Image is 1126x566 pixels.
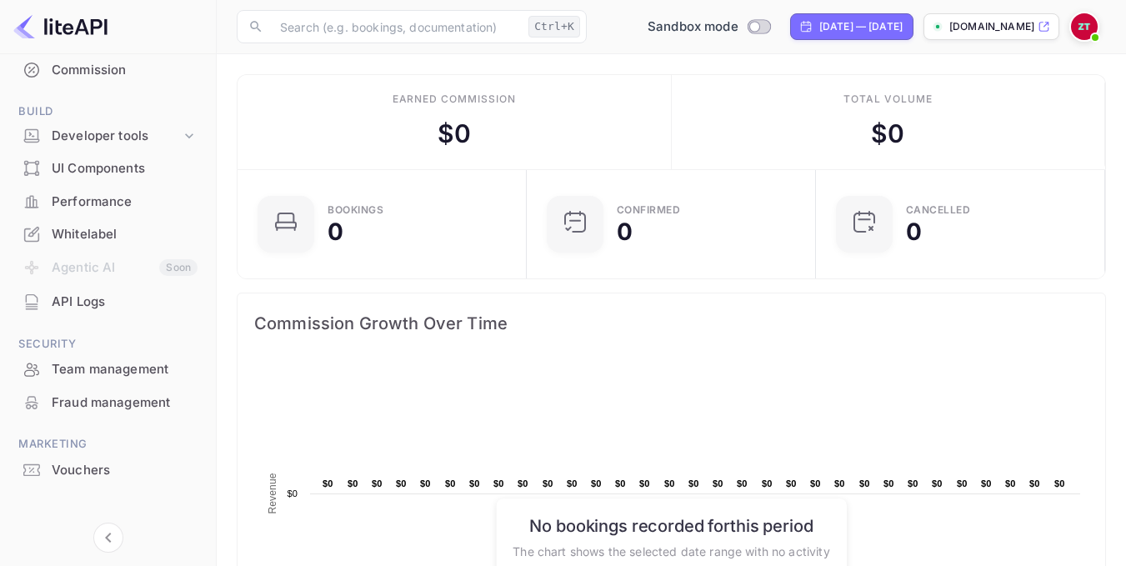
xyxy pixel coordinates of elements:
text: $0 [396,478,407,488]
text: $0 [688,478,699,488]
div: [DATE] — [DATE] [819,19,903,34]
text: $0 [883,478,894,488]
a: Performance [10,186,206,217]
text: $0 [664,478,675,488]
text: $0 [591,478,602,488]
div: $ 0 [438,115,471,153]
text: $0 [1029,478,1040,488]
div: Vouchers [52,461,198,480]
a: API Logs [10,286,206,317]
div: UI Components [52,159,198,178]
div: UI Components [10,153,206,185]
div: Bookings [328,205,383,215]
div: Ctrl+K [528,16,580,38]
h6: No bookings recorded for this period [513,515,829,535]
div: API Logs [52,293,198,312]
div: Switch to Production mode [641,18,777,37]
a: UI Components [10,153,206,183]
a: Vouchers [10,454,206,485]
text: $0 [981,478,992,488]
text: $0 [348,478,358,488]
div: Performance [10,186,206,218]
text: $0 [834,478,845,488]
img: Zafer Tepe [1071,13,1098,40]
div: Performance [52,193,198,212]
div: Fraud management [10,387,206,419]
a: Commission [10,54,206,85]
text: Revenue [267,473,278,513]
div: Whitelabel [10,218,206,251]
span: Sandbox mode [648,18,738,37]
text: $0 [493,478,504,488]
span: Build [10,103,206,121]
a: Team management [10,353,206,384]
div: Vouchers [10,454,206,487]
div: Team management [10,353,206,386]
text: $0 [908,478,918,488]
div: CANCELLED [906,205,971,215]
p: The chart shows the selected date range with no activity [513,542,829,559]
span: Security [10,335,206,353]
text: $0 [323,478,333,488]
span: Commission Growth Over Time [254,310,1088,337]
text: $0 [1005,478,1016,488]
div: Commission [10,54,206,87]
text: $0 [445,478,456,488]
div: Team management [52,360,198,379]
text: $0 [543,478,553,488]
text: $0 [810,478,821,488]
text: $0 [737,478,748,488]
text: $0 [713,478,723,488]
a: Whitelabel [10,218,206,249]
div: API Logs [10,286,206,318]
input: Search (e.g. bookings, documentation) [270,10,522,43]
div: Developer tools [10,122,206,151]
text: $0 [859,478,870,488]
text: $0 [932,478,943,488]
div: Whitelabel [52,225,198,244]
text: $0 [1054,478,1065,488]
text: $0 [786,478,797,488]
div: Total volume [843,92,933,107]
a: Fraud management [10,387,206,418]
text: $0 [420,478,431,488]
div: 0 [906,220,922,243]
img: LiteAPI logo [13,13,108,40]
text: $0 [567,478,578,488]
text: $0 [518,478,528,488]
p: [DOMAIN_NAME] [949,19,1034,34]
div: Fraud management [52,393,198,413]
text: $0 [287,488,298,498]
div: 0 [328,220,343,243]
div: Earned commission [393,92,516,107]
button: Collapse navigation [93,523,123,553]
text: $0 [639,478,650,488]
text: $0 [615,478,626,488]
div: Confirmed [617,205,681,215]
text: $0 [762,478,773,488]
text: $0 [372,478,383,488]
div: Developer tools [52,127,181,146]
text: $0 [469,478,480,488]
div: Commission [52,61,198,80]
div: Click to change the date range period [790,13,913,40]
div: $ 0 [871,115,904,153]
div: 0 [617,220,633,243]
text: $0 [957,478,968,488]
span: Marketing [10,435,206,453]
